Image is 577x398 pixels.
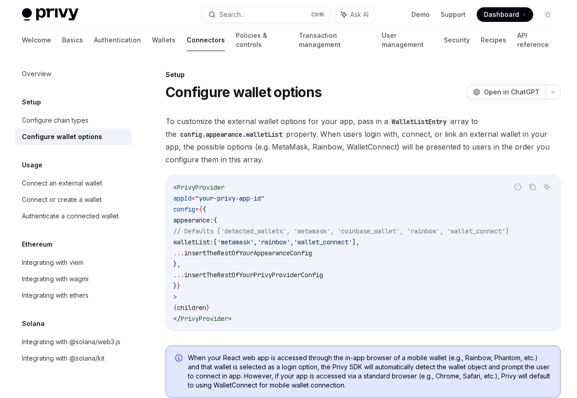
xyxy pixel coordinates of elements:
a: Dashboard [477,7,533,22]
button: Ask AI [541,181,553,193]
a: Integrating with ethers [15,287,131,304]
span: }, [173,260,181,268]
span: > [173,293,177,301]
span: To customize the external wallet options for your app, pass in a array to the property. When user... [166,115,561,166]
a: Welcome [22,29,51,51]
div: Setup [166,70,561,79]
span: > [228,315,232,323]
span: config [173,205,195,213]
a: Integrating with @solana/web3.js [15,334,131,350]
span: PrivyProvider [181,315,228,323]
span: } [173,282,177,290]
button: Search...CtrlK [202,6,330,23]
a: Wallets [152,29,176,51]
span: ... [173,249,184,257]
span: PrivyProvider [177,183,224,191]
a: Connectors [187,29,225,51]
span: 'rainbow' [257,238,290,246]
button: Toggle dark mode [541,7,555,22]
span: { [199,205,203,213]
button: Open in ChatGPT [467,84,545,100]
div: Authenticate a connected wallet [22,211,119,222]
span: appId [173,194,192,202]
span: = [195,205,199,213]
div: Integrating with @solana/web3.js [22,336,120,347]
h5: Solana [22,318,45,329]
span: ... [173,271,184,279]
button: Ask AI [335,6,375,23]
div: Configure wallet options [22,131,102,142]
span: appearance: [173,216,213,224]
span: insertTheRestOfYourPrivyProviderConfig [184,271,323,279]
span: Ask AI [350,10,369,19]
h1: Configure wallet options [166,84,322,100]
code: WalletListEntry [388,117,450,127]
div: Configure chain types [22,115,88,126]
a: Demo [411,10,430,19]
span: , [254,238,257,246]
span: </ [173,315,181,323]
h5: Ethereum [22,239,52,250]
h5: Usage [22,160,42,171]
h5: Setup [22,97,41,108]
img: light logo [22,8,78,21]
span: 'wallet_connect' [294,238,352,246]
span: insertTheRestOfYourAppearanceConfig [184,249,312,257]
span: Dashboard [484,10,519,19]
a: Overview [15,66,131,82]
span: "your-privy-app-id" [195,194,265,202]
div: Overview [22,68,51,79]
a: Transaction management [299,29,371,51]
a: Security [444,29,470,51]
div: Integrating with wagmi [22,274,88,284]
a: User management [382,29,433,51]
button: Copy the contents from the code block [526,181,538,193]
div: Connect or create a wallet [22,194,102,205]
a: Authenticate a connected wallet [15,208,131,224]
span: When your React web app is accessed through the in-app browser of a mobile wallet (e.g., Rainbow,... [188,353,551,390]
span: Ctrl K [311,11,325,18]
code: config.appearance.walletList [177,129,286,140]
a: Integrating with viem [15,254,131,271]
div: Search... [219,9,245,20]
a: Recipes [481,29,506,51]
span: 'metamask' [217,238,254,246]
span: ], [352,238,359,246]
button: Report incorrect code [512,181,524,193]
a: Authentication [94,29,141,51]
span: walletList: [173,238,213,246]
span: // Defaults ['detected_wallets', 'metamask', 'coinbase_wallet', 'rainbow', 'wallet_connect'] [173,227,509,235]
a: Support [441,10,466,19]
div: Connect an external wallet [22,178,102,189]
span: { [173,304,177,312]
span: < [173,183,177,191]
span: } [206,304,210,312]
span: { [213,216,217,224]
span: Open in ChatGPT [484,88,540,97]
a: Connect an external wallet [15,175,131,191]
a: Configure chain types [15,112,131,129]
span: [ [213,238,217,246]
a: Policies & controls [236,29,288,51]
div: Integrating with ethers [22,290,88,301]
span: , [290,238,294,246]
a: Integrating with @solana/kit [15,350,131,367]
span: = [192,194,195,202]
span: { [203,205,206,213]
svg: Info [175,354,184,363]
a: Basics [62,29,83,51]
span: children [177,304,206,312]
a: API reference [517,29,555,51]
div: Integrating with viem [22,257,83,268]
span: } [177,282,181,290]
a: Configure wallet options [15,129,131,145]
div: Integrating with @solana/kit [22,353,104,364]
a: Connect or create a wallet [15,191,131,208]
a: Integrating with wagmi [15,271,131,287]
